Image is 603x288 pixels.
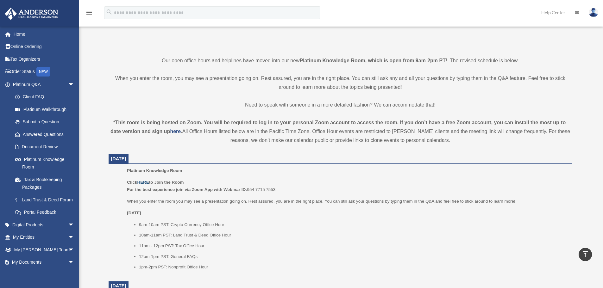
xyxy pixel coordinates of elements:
b: Click to Join the Room [127,180,184,185]
img: Anderson Advisors Platinum Portal [3,8,60,20]
p: Need to speak with someone in a more detailed fashion? We can accommodate that! [109,101,572,109]
a: My Entitiesarrow_drop_down [4,231,84,244]
span: arrow_drop_down [68,256,81,269]
i: vertical_align_top [581,250,589,258]
a: Digital Productsarrow_drop_down [4,218,84,231]
li: 10am-11am PST: Land Trust & Deed Office Hour [139,231,568,239]
a: Tax Organizers [4,53,84,65]
a: HERE [137,180,149,185]
i: menu [85,9,93,16]
a: Platinum Knowledge Room [9,153,81,173]
li: 9am-10am PST: Crypto Currency Office Hour [139,221,568,229]
a: Online Ordering [4,40,84,53]
li: 1pm-2pm PST: Nonprofit Office Hour [139,263,568,271]
div: NEW [36,67,50,77]
a: Portal Feedback [9,206,84,219]
p: 954 7715 7553 [127,179,568,193]
a: Platinum Walkthrough [9,103,84,116]
u: [DATE] [127,211,141,215]
li: 11am - 12pm PST: Tax Office Hour [139,242,568,250]
a: Platinum Q&Aarrow_drop_down [4,78,84,91]
span: arrow_drop_down [68,243,81,256]
i: search [106,9,113,15]
p: Our open office hours and helplines have moved into our new ! The revised schedule is below. [109,56,572,65]
a: vertical_align_top [579,248,592,261]
a: My Documentsarrow_drop_down [4,256,84,269]
a: Home [4,28,84,40]
p: When you enter the room you may see a presentation going on. Rest assured, you are in the right p... [127,198,568,205]
a: here [170,129,181,134]
strong: . [181,129,182,134]
a: Land Trust & Deed Forum [9,193,84,206]
a: Tax & Bookkeeping Packages [9,173,84,193]
li: 12pm-1pm PST: General FAQs [139,253,568,260]
span: [DATE] [111,156,126,161]
strong: *This room is being hosted on Zoom. You will be required to log in to your personal Zoom account ... [110,120,568,134]
a: Submit a Question [9,116,84,128]
span: arrow_drop_down [68,78,81,91]
a: Order StatusNEW [4,65,84,78]
div: All Office Hours listed below are in the Pacific Time Zone. Office Hour events are restricted to ... [109,118,572,145]
p: When you enter the room, you may see a presentation going on. Rest assured, you are in the right ... [109,74,572,92]
a: Answered Questions [9,128,84,141]
strong: Platinum Knowledge Room, which is open from 9am-2pm PT [300,58,446,63]
span: arrow_drop_down [68,231,81,244]
span: arrow_drop_down [68,218,81,231]
a: Client FAQ [9,91,84,103]
b: For the best experience join via Zoom App with Webinar ID: [127,187,247,192]
a: My [PERSON_NAME] Teamarrow_drop_down [4,243,84,256]
a: Document Review [9,141,84,153]
span: Platinum Knowledge Room [127,168,182,173]
img: User Pic [589,8,598,17]
a: menu [85,11,93,16]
